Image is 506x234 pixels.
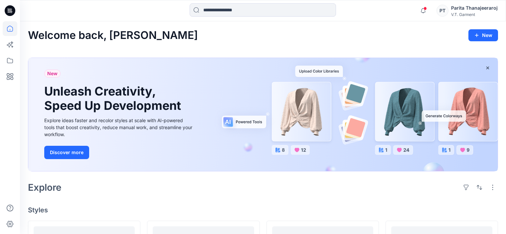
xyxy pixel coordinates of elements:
[44,146,89,159] button: Discover more
[28,206,498,214] h4: Styles
[451,12,498,17] div: V.T. Garment
[28,29,198,42] h2: Welcome back, [PERSON_NAME]
[28,182,62,193] h2: Explore
[436,5,448,17] div: PT
[47,70,58,78] span: New
[44,146,194,159] a: Discover more
[44,84,184,113] h1: Unleash Creativity, Speed Up Development
[44,117,194,138] div: Explore ideas faster and recolor styles at scale with AI-powered tools that boost creativity, red...
[468,29,498,41] button: New
[451,4,498,12] div: Parita Thanajeeraroj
